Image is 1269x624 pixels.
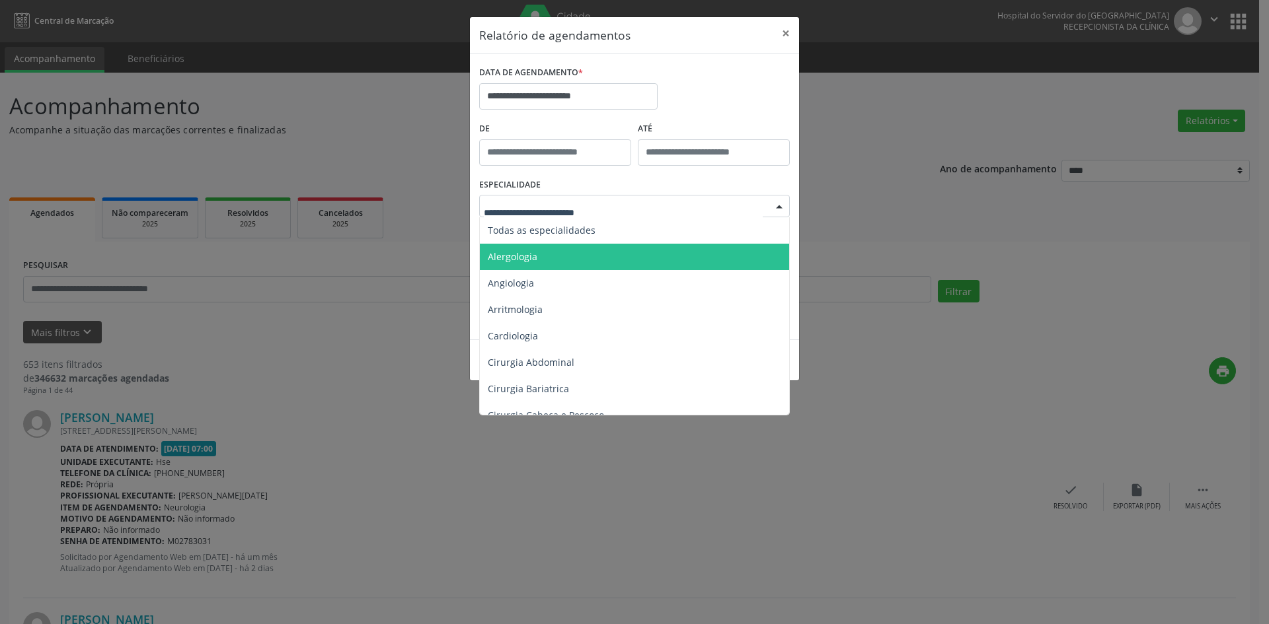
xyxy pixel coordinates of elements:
[488,250,537,263] span: Alergologia
[488,277,534,289] span: Angiologia
[479,63,583,83] label: DATA DE AGENDAMENTO
[638,119,790,139] label: ATÉ
[488,224,596,236] span: Todas as especialidades
[479,26,631,44] h5: Relatório de agendamentos
[488,356,574,368] span: Cirurgia Abdominal
[488,303,543,316] span: Arritmologia
[479,119,631,139] label: De
[773,17,799,50] button: Close
[488,382,569,395] span: Cirurgia Bariatrica
[488,409,604,421] span: Cirurgia Cabeça e Pescoço
[479,175,541,195] label: ESPECIALIDADE
[488,329,538,342] span: Cardiologia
